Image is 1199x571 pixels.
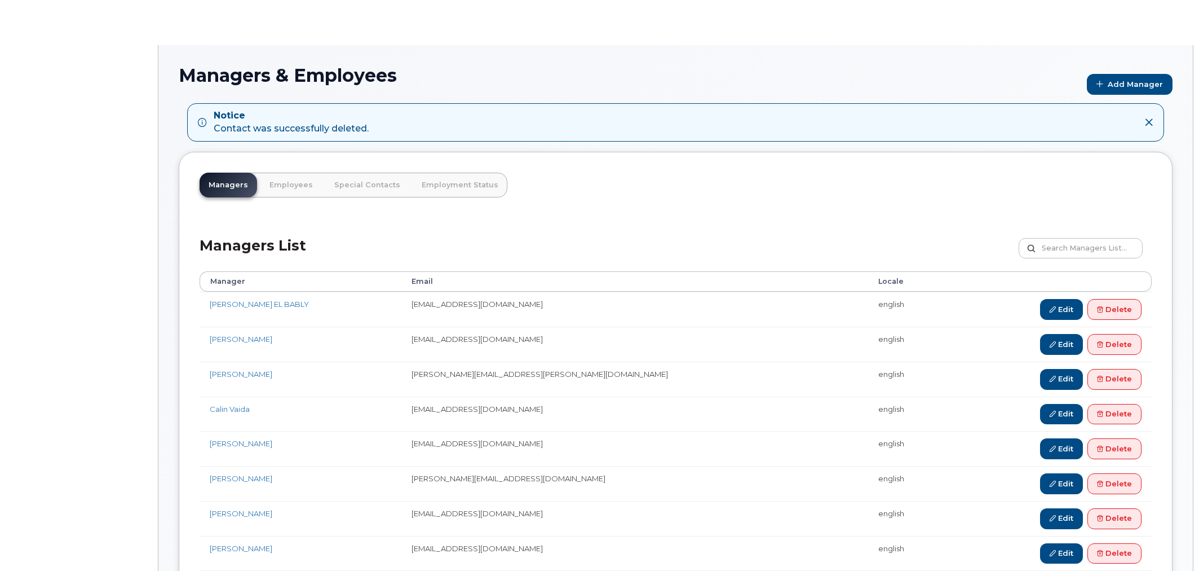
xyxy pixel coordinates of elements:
td: [PERSON_NAME][EMAIL_ADDRESS][DOMAIN_NAME] [401,466,868,501]
a: Delete [1087,404,1142,425]
td: english [868,327,946,362]
td: english [868,431,946,466]
a: Delete [1087,334,1142,355]
a: [PERSON_NAME] [210,509,272,518]
a: [PERSON_NAME] [210,439,272,448]
th: Manager [200,271,401,292]
div: Contact was successfully deleted. [214,109,369,135]
a: Employment Status [413,173,507,197]
td: english [868,466,946,501]
a: Delete [1087,473,1142,494]
td: english [868,501,946,536]
th: Locale [868,271,946,292]
th: Email [401,271,868,292]
a: Edit [1040,508,1083,529]
a: Delete [1087,508,1142,529]
a: Special Contacts [325,173,409,197]
h2: Managers List [200,238,306,271]
td: [EMAIL_ADDRESS][DOMAIN_NAME] [401,501,868,536]
a: Edit [1040,369,1083,390]
a: Edit [1040,299,1083,320]
a: Edit [1040,543,1083,564]
a: Managers [200,173,257,197]
a: Edit [1040,438,1083,459]
a: [PERSON_NAME] [210,335,272,344]
a: Edit [1040,404,1083,425]
a: Delete [1087,369,1142,390]
a: [PERSON_NAME] [210,474,272,483]
a: Add Manager [1087,74,1173,95]
td: [EMAIL_ADDRESS][DOMAIN_NAME] [401,431,868,466]
td: [EMAIL_ADDRESS][DOMAIN_NAME] [401,327,868,362]
a: Calin Vaida [210,405,250,414]
strong: Notice [214,109,369,122]
a: [PERSON_NAME] [210,544,272,553]
a: Delete [1087,543,1142,564]
a: Employees [260,173,322,197]
a: [PERSON_NAME] EL BABLY [210,300,309,309]
a: Edit [1040,334,1083,355]
td: [EMAIL_ADDRESS][DOMAIN_NAME] [401,397,868,432]
td: [EMAIL_ADDRESS][DOMAIN_NAME] [401,292,868,327]
a: Delete [1087,299,1142,320]
td: english [868,362,946,397]
td: english [868,292,946,327]
a: Edit [1040,473,1083,494]
h1: Managers & Employees [179,65,1081,85]
a: [PERSON_NAME] [210,370,272,379]
a: Delete [1087,438,1142,459]
td: [EMAIL_ADDRESS][DOMAIN_NAME] [401,536,868,571]
td: english [868,536,946,571]
td: [PERSON_NAME][EMAIL_ADDRESS][PERSON_NAME][DOMAIN_NAME] [401,362,868,397]
td: english [868,397,946,432]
